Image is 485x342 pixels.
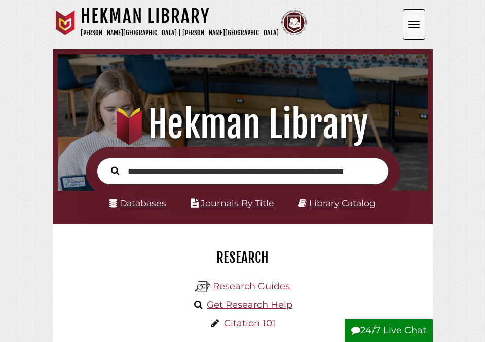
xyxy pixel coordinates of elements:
h1: Hekman Library [81,5,279,27]
i: Search [111,166,119,176]
a: Research Guides [213,281,290,292]
img: Calvin University [53,10,78,35]
a: Databases [109,198,166,208]
img: Calvin Theological Seminary [281,10,307,35]
h2: Research [60,249,425,266]
a: Library Catalog [309,198,376,208]
a: Get Research Help [207,299,292,310]
img: Hekman Library Logo [195,279,210,294]
p: [PERSON_NAME][GEOGRAPHIC_DATA] | [PERSON_NAME][GEOGRAPHIC_DATA] [81,27,279,39]
button: Search [106,164,124,177]
button: Open the menu [403,9,425,40]
a: Journals By Title [201,198,274,208]
h1: Hekman Library [65,102,420,147]
a: Citation 101 [224,318,276,329]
